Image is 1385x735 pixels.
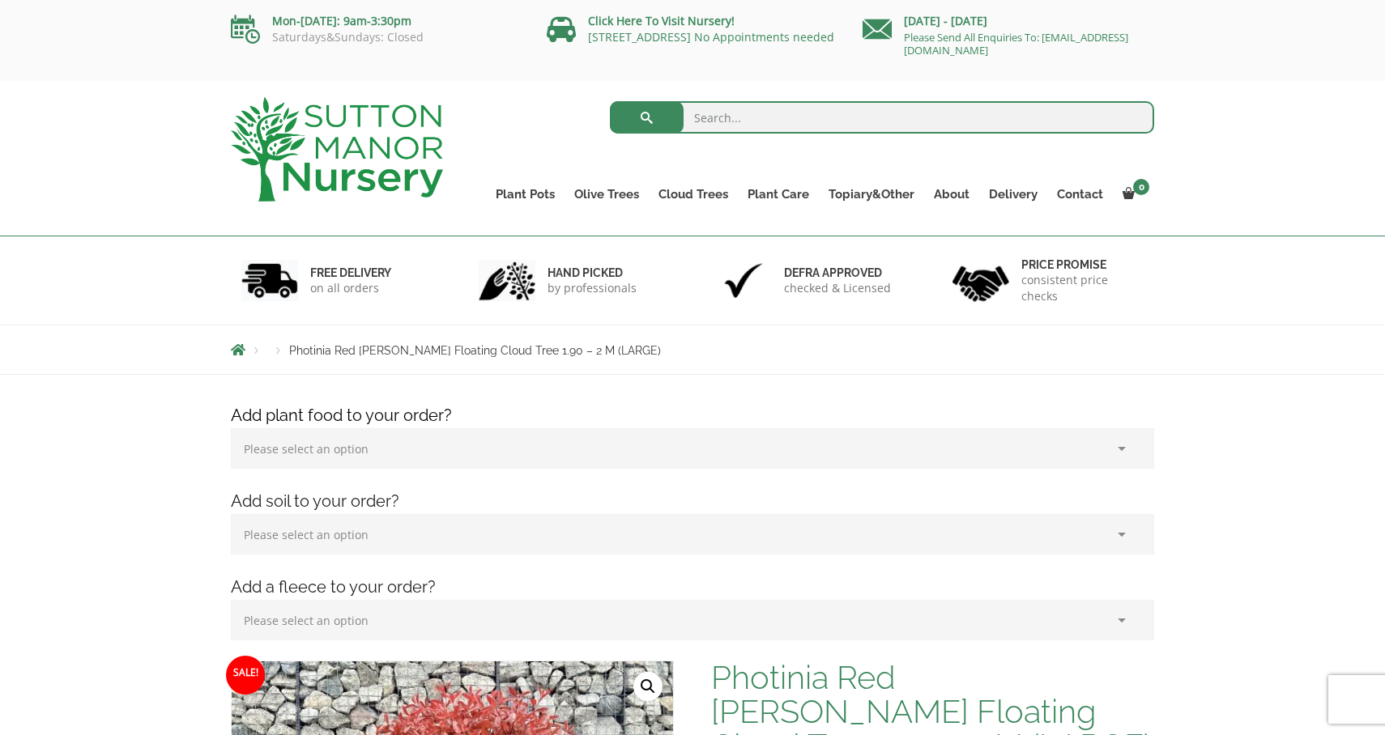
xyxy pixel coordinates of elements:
[863,11,1154,31] p: [DATE] - [DATE]
[588,29,834,45] a: [STREET_ADDRESS] No Appointments needed
[219,403,1166,428] h4: Add plant food to your order?
[310,280,391,296] p: on all orders
[310,266,391,280] h6: FREE DELIVERY
[231,11,522,31] p: Mon-[DATE]: 9am-3:30pm
[784,266,891,280] h6: Defra approved
[979,183,1047,206] a: Delivery
[610,101,1155,134] input: Search...
[904,30,1128,57] a: Please Send All Enquiries To: [EMAIL_ADDRESS][DOMAIN_NAME]
[479,260,535,301] img: 2.jpg
[231,343,1154,356] nav: Breadcrumbs
[548,280,637,296] p: by professionals
[231,97,443,202] img: logo
[633,672,663,701] a: View full-screen image gallery
[738,183,819,206] a: Plant Care
[289,344,661,357] span: Photinia Red [PERSON_NAME] Floating Cloud Tree 1.90 – 2 M (LARGE)
[565,183,649,206] a: Olive Trees
[486,183,565,206] a: Plant Pots
[924,183,979,206] a: About
[819,183,924,206] a: Topiary&Other
[588,13,735,28] a: Click Here To Visit Nursery!
[1021,257,1144,272] h6: Price promise
[548,266,637,280] h6: hand picked
[219,575,1166,600] h4: Add a fleece to your order?
[1021,272,1144,304] p: consistent price checks
[1113,183,1154,206] a: 0
[226,656,265,695] span: Sale!
[784,280,891,296] p: checked & Licensed
[715,260,772,301] img: 3.jpg
[231,31,522,44] p: Saturdays&Sundays: Closed
[952,256,1009,305] img: 4.jpg
[649,183,738,206] a: Cloud Trees
[1047,183,1113,206] a: Contact
[1133,179,1149,195] span: 0
[241,260,298,301] img: 1.jpg
[219,489,1166,514] h4: Add soil to your order?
